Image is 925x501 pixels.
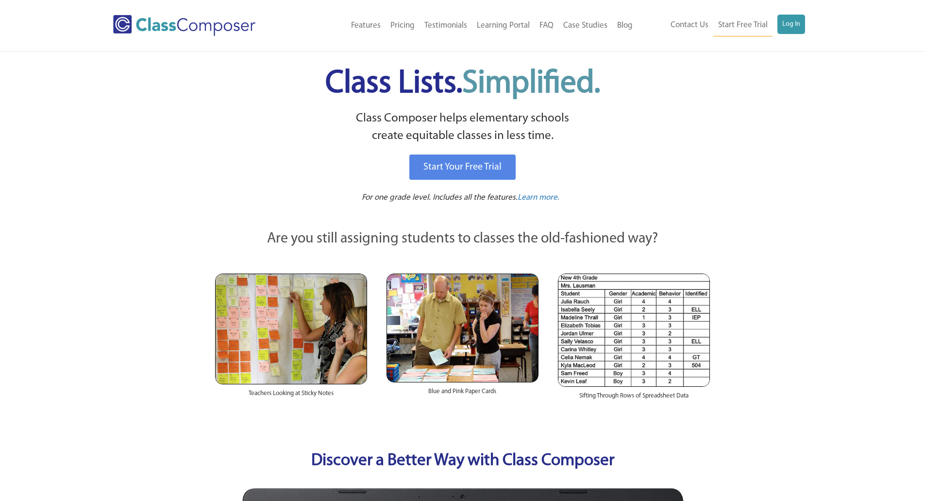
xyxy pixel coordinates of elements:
span: Start Your Free Trial [423,162,502,172]
a: Blog [612,15,638,36]
a: FAQ [535,15,558,36]
span: For one grade level. Includes all the features. [362,193,518,202]
a: Start Free Trial [713,15,773,36]
a: Features [346,15,386,36]
a: Pricing [386,15,420,36]
a: Log In [777,15,805,34]
span: Learn more. [518,193,559,202]
a: Contact Us [666,15,713,36]
img: Teachers Looking at Sticky Notes [215,274,367,384]
span: Class Lists. [325,68,600,100]
p: Are you still assigning students to classes the old-fashioned way? [215,228,710,250]
a: Testimonials [420,15,472,36]
a: Start Your Free Trial [409,155,516,180]
div: Blue and Pink Paper Cards [387,382,538,406]
a: Learning Portal [472,15,535,36]
span: Simplified. [462,68,600,100]
a: Case Studies [558,15,612,36]
img: Blue and Pink Paper Cards [387,274,538,382]
a: Learn more. [518,192,559,204]
p: Discover a Better Way with Class Composer [205,449,720,474]
nav: Header Menu [295,15,638,36]
nav: Header Menu [638,15,805,36]
div: Sifting Through Rows of Spreadsheet Data [558,387,710,410]
div: Teachers Looking at Sticky Notes [215,384,367,408]
img: Class Composer [113,15,255,36]
img: Spreadsheets [558,274,710,387]
p: Class Composer helps elementary schools create equitable classes in less time. [214,110,712,145]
